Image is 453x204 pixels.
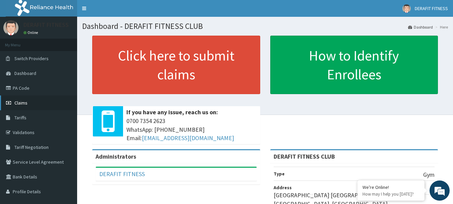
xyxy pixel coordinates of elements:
p: How may I help you today? [362,191,419,197]
span: DERAFIT FITNESS [415,5,448,11]
a: How to Identify Enrollees [270,36,438,94]
span: Dashboard [14,70,36,76]
div: Minimize live chat window [110,3,126,19]
textarea: Type your message and hit 'Enter' [3,134,128,158]
strong: DERAFIT FITNESS CLUB [274,153,335,160]
li: Here [434,24,448,30]
span: Claims [14,100,27,106]
a: Online [23,30,40,35]
img: d_794563401_company_1708531726252_794563401 [12,34,27,50]
span: Tariffs [14,115,26,121]
img: User Image [3,20,18,35]
b: Type [274,171,285,177]
img: User Image [402,4,411,13]
a: DERAFIT FITNESS [99,170,145,178]
h1: Dashboard - DERAFIT FITNESS CLUB [82,22,448,31]
b: Address [274,185,292,191]
span: Tariff Negotiation [14,144,49,150]
a: Click here to submit claims [92,36,260,94]
span: 0700 7354 2623 WhatsApp: [PHONE_NUMBER] Email: [126,117,257,142]
p: DERAFIT FITNESS [23,22,69,28]
span: We're online! [39,60,93,128]
span: Switch Providers [14,55,49,62]
a: [EMAIL_ADDRESS][DOMAIN_NAME] [142,134,234,142]
div: Chat with us now [35,38,113,46]
b: If you have any issue, reach us on: [126,108,218,116]
a: Dashboard [408,24,433,30]
div: We're Online! [362,184,419,190]
p: Gym [423,170,435,179]
b: Administrators [96,153,136,160]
